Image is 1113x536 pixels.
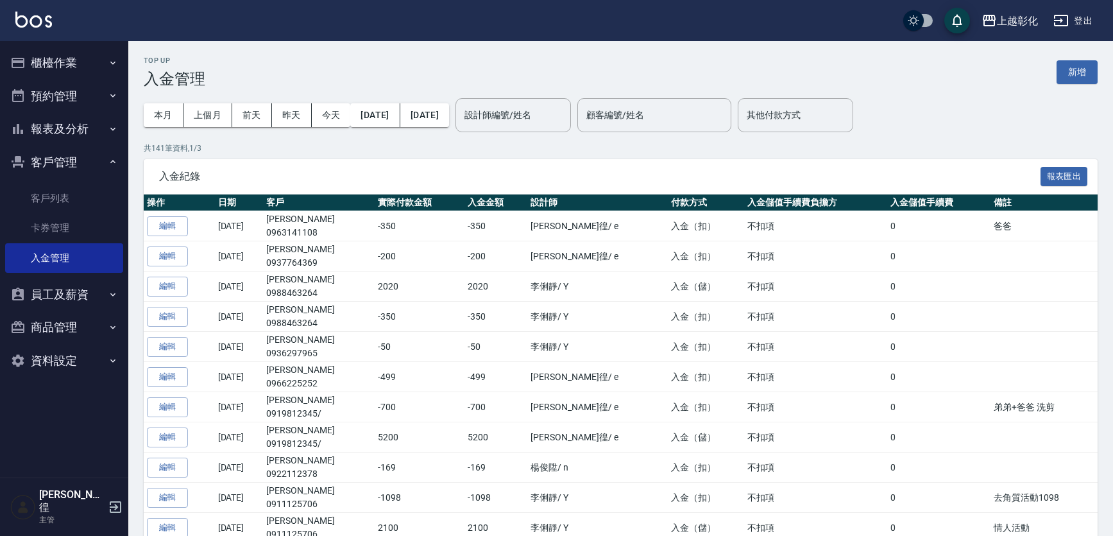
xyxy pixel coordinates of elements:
a: 新增 [1057,65,1098,78]
button: 商品管理 [5,311,123,344]
h5: [PERSON_NAME]徨 [39,488,105,514]
button: 編輯 [147,277,188,297]
td: [DATE] [215,211,264,241]
td: 去角質活動1098 [990,483,1098,513]
button: 昨天 [272,103,312,127]
th: 入金儲值手續費負擔方 [744,195,887,211]
td: [DATE] [215,332,264,362]
td: 入金（扣） [668,241,744,272]
td: 5200 [464,422,527,453]
td: [PERSON_NAME] [263,272,375,302]
button: 編輯 [147,216,188,236]
td: 入金（扣） [668,453,744,483]
td: 2020 [375,272,464,302]
p: 共 141 筆資料, 1 / 3 [144,143,1098,154]
td: [PERSON_NAME] [263,211,375,241]
button: 預約管理 [5,80,123,113]
td: 不扣項 [744,483,887,513]
td: 0 [887,272,990,302]
td: 弟弟+爸爸 洗剪 [990,392,1098,422]
th: 操作 [144,195,215,211]
th: 入金儲值手續費 [887,195,990,211]
td: 不扣項 [744,211,887,241]
button: 員工及薪資 [5,278,123,311]
td: 5200 [375,422,464,453]
img: Logo [15,12,52,28]
p: 0911125706 [266,497,371,511]
td: -200 [464,241,527,272]
th: 實際付款金額 [375,195,464,211]
td: 不扣項 [744,453,887,483]
p: 0919812345/ [266,407,371,420]
h3: 入金管理 [144,70,205,88]
div: 上越彰化 [997,13,1038,29]
p: 0988463264 [266,286,371,300]
td: -499 [375,362,464,392]
td: [PERSON_NAME] [263,392,375,422]
td: [PERSON_NAME]徨 / e [527,211,667,241]
td: [DATE] [215,453,264,483]
td: [DATE] [215,392,264,422]
td: 李俐靜 / Y [527,483,667,513]
h2: Top Up [144,56,205,65]
th: 付款方式 [668,195,744,211]
button: 編輯 [147,458,188,478]
td: 0 [887,241,990,272]
button: 報表及分析 [5,112,123,146]
td: 入金（扣） [668,483,744,513]
th: 客戶 [263,195,375,211]
td: 0 [887,332,990,362]
p: 0919812345/ [266,437,371,451]
td: -350 [375,302,464,332]
button: 編輯 [147,367,188,387]
td: [DATE] [215,483,264,513]
td: [PERSON_NAME] [263,453,375,483]
th: 設計師 [527,195,667,211]
td: 0 [887,362,990,392]
td: [PERSON_NAME] [263,241,375,272]
button: 編輯 [147,488,188,508]
td: 李俐靜 / Y [527,332,667,362]
td: 不扣項 [744,362,887,392]
td: 不扣項 [744,392,887,422]
td: 0 [887,483,990,513]
td: -50 [375,332,464,362]
td: -700 [464,392,527,422]
button: 櫃檯作業 [5,46,123,80]
td: -50 [464,332,527,362]
p: 0937764369 [266,256,371,270]
td: [DATE] [215,241,264,272]
button: [DATE] [350,103,400,127]
td: 入金（扣） [668,362,744,392]
button: 報表匯出 [1041,167,1088,187]
td: [PERSON_NAME] [263,422,375,453]
a: 客戶列表 [5,184,123,213]
td: 入金（扣） [668,332,744,362]
td: 0 [887,211,990,241]
td: 入金（扣） [668,392,744,422]
td: 李俐靜 / Y [527,272,667,302]
span: 入金紀錄 [159,170,1041,183]
td: 0 [887,422,990,453]
button: 客戶管理 [5,146,123,179]
td: 不扣項 [744,241,887,272]
a: 入金管理 [5,243,123,273]
td: -350 [464,211,527,241]
td: -499 [464,362,527,392]
td: 0 [887,392,990,422]
td: 爸爸 [990,211,1098,241]
td: [PERSON_NAME]徨 / e [527,241,667,272]
td: -350 [464,302,527,332]
td: 不扣項 [744,422,887,453]
button: 上越彰化 [976,8,1043,34]
img: Person [10,494,36,520]
td: [PERSON_NAME]徨 / e [527,392,667,422]
td: 入金（儲） [668,422,744,453]
td: [DATE] [215,422,264,453]
button: 本月 [144,103,183,127]
th: 日期 [215,195,264,211]
td: 不扣項 [744,272,887,302]
button: 今天 [312,103,351,127]
td: 不扣項 [744,302,887,332]
button: [DATE] [400,103,449,127]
